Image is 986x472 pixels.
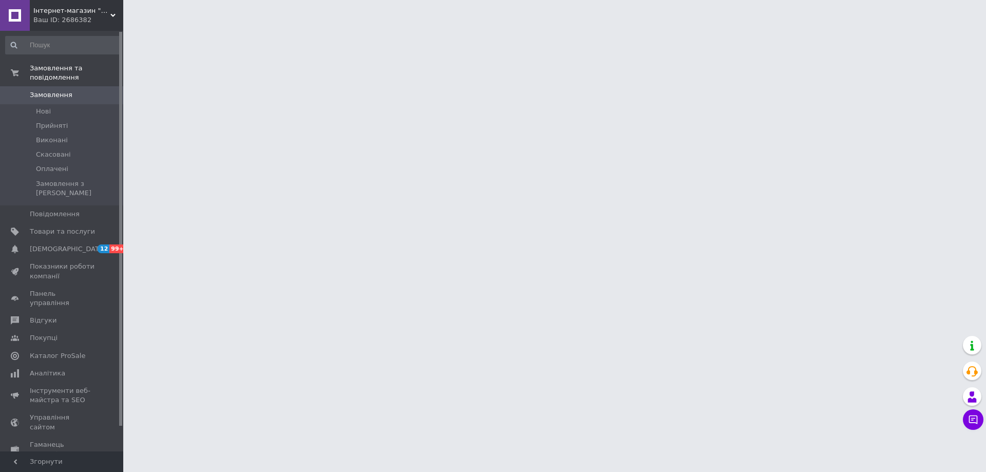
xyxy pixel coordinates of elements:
[30,210,80,219] span: Повідомлення
[30,351,85,361] span: Каталог ProSale
[30,413,95,431] span: Управління сайтом
[36,179,120,198] span: Замовлення з [PERSON_NAME]
[36,107,51,116] span: Нові
[98,244,109,253] span: 12
[36,121,68,130] span: Прийняті
[963,409,983,430] button: Чат з покупцем
[30,262,95,280] span: Показники роботи компанії
[33,15,123,25] div: Ваш ID: 2686382
[30,440,95,459] span: Гаманець компанії
[30,386,95,405] span: Інструменти веб-майстра та SEO
[109,244,126,253] span: 99+
[30,289,95,308] span: Панель управління
[33,6,110,15] span: Інтернет-магазин "Вилка"
[30,244,106,254] span: [DEMOGRAPHIC_DATA]
[30,64,123,82] span: Замовлення та повідомлення
[30,316,56,325] span: Відгуки
[36,136,68,145] span: Виконані
[30,333,58,343] span: Покупці
[30,369,65,378] span: Аналітика
[36,150,71,159] span: Скасовані
[30,90,72,100] span: Замовлення
[30,227,95,236] span: Товари та послуги
[36,164,68,174] span: Оплачені
[5,36,121,54] input: Пошук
